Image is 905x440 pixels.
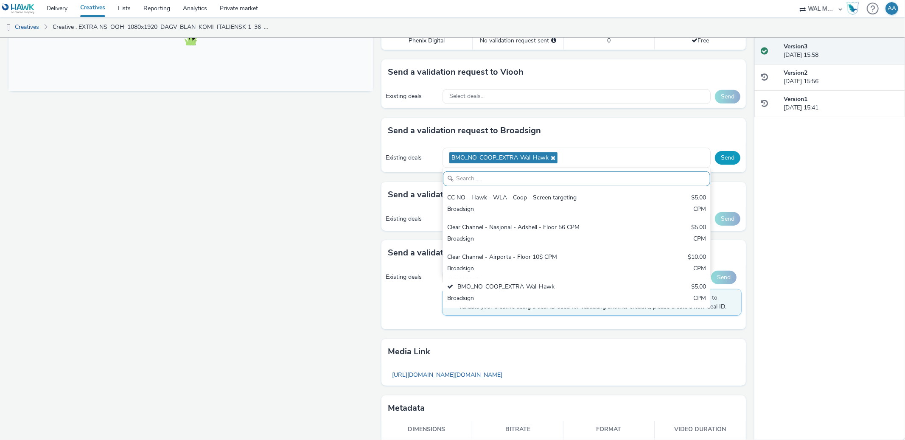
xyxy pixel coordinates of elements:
[693,264,706,274] div: CPM
[388,402,425,415] h3: Metadata
[443,171,710,186] input: Search......
[447,205,618,215] div: Broadsign
[688,253,706,263] div: $10.00
[451,154,549,162] span: BMO_NO-COOP_EXTRA-Wal-Hawk
[388,188,552,201] h3: Send a validation request to MyAdbooker
[447,264,618,274] div: Broadsign
[447,253,618,263] div: Clear Channel - Airports - Floor 10$ CPM
[477,36,559,45] div: No validation request sent
[691,283,706,292] div: $5.00
[2,3,35,14] img: undefined Logo
[388,66,524,78] h3: Send a validation request to Viooh
[784,69,898,86] div: [DATE] 15:56
[388,345,430,358] h3: Media link
[655,421,746,438] th: Video duration
[388,367,507,383] a: [URL][DOMAIN_NAME][DOMAIN_NAME]
[784,95,807,103] strong: Version 1
[691,223,706,233] div: $5.00
[691,193,706,203] div: $5.00
[888,2,896,15] div: AA
[381,32,473,50] td: Phenix Digital
[4,23,13,32] img: dooh
[386,92,438,101] div: Existing deals
[563,421,655,438] th: Format
[551,36,556,45] div: Please select a deal below and click on Send to send a validation request to Phenix Digital.
[386,154,438,162] div: Existing deals
[447,193,618,203] div: CC NO - Hawk - WLA - Coop - Screen targeting
[472,421,563,438] th: Bitrate
[784,42,807,50] strong: Version 3
[711,271,737,284] button: Send
[447,283,618,292] div: BMO_NO-COOP_EXTRA-Wal-Hawk
[693,294,706,304] div: CPM
[692,36,709,45] span: Free
[784,42,898,60] div: [DATE] 15:58
[449,93,485,100] span: Select deals...
[48,17,275,37] a: Creative : EXTRA NS_OOH_1080x1920_DAGV_BLAN_KOMI_ITALIENSK 1_36_38_2025
[386,215,438,223] div: Existing deals
[447,235,618,244] div: Broadsign
[846,2,863,15] a: Hawk Academy
[784,95,898,112] div: [DATE] 15:41
[447,223,618,233] div: Clear Channel - Nasjonal - Adshell - Floor 56 CPM
[715,212,740,226] button: Send
[715,151,740,165] button: Send
[846,2,859,15] img: Hawk Academy
[693,205,706,215] div: CPM
[607,36,611,45] span: 0
[386,273,438,281] div: Existing deals
[715,90,740,104] button: Send
[388,247,555,259] h3: Send a validation request to Phenix Digital
[693,235,706,244] div: CPM
[447,294,618,304] div: Broadsign
[381,421,473,438] th: Dimensions
[388,124,541,137] h3: Send a validation request to Broadsign
[784,69,807,77] strong: Version 2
